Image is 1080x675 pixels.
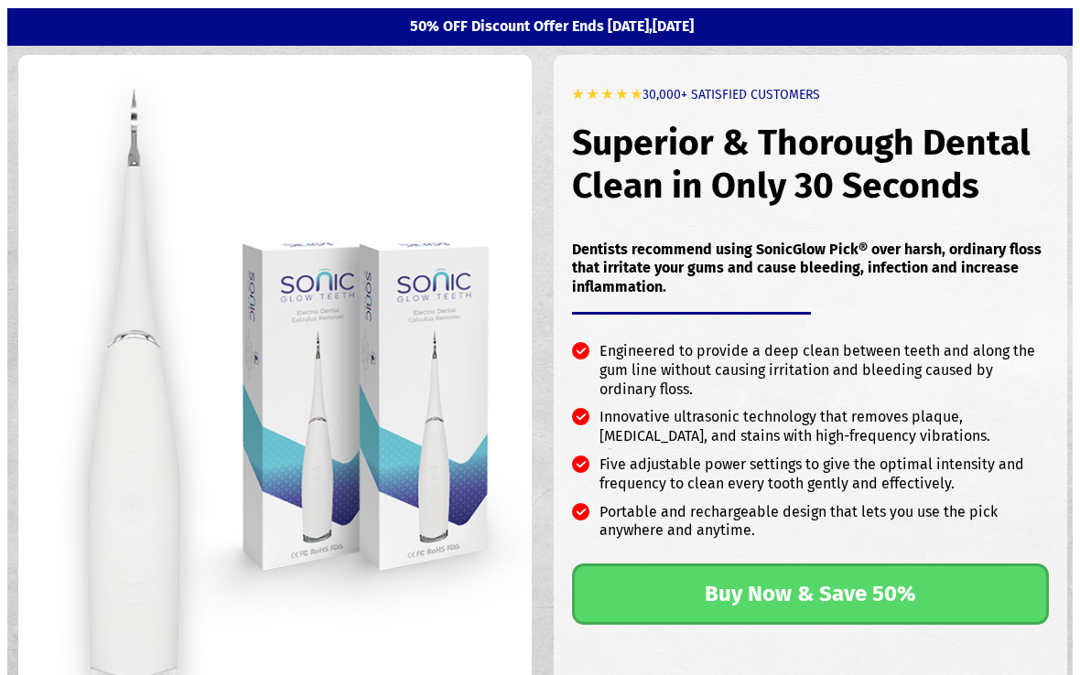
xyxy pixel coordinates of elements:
a: Buy Now & Save 50% [572,563,1050,625]
p: Dentists recommend using SonicGlow Pick® over harsh, ordinary floss that irritate your gums and c... [572,241,1050,297]
li: Innovative ultrasonic technology that removes plaque, [MEDICAL_DATA], and stains with high-freque... [572,408,1050,455]
h1: Superior & Thorough Dental Clean in Only 30 Seconds [572,103,1050,226]
li: Engineered to provide a deep clean between teeth and along the gum line without causing irritatio... [572,342,1050,408]
li: Five adjustable power settings to give the optimal intensity and frequency to clean every tooth g... [572,455,1050,503]
b: [DATE] [653,17,694,35]
h6: 30,000+ SATISFIED CUSTOMERS [572,69,1050,103]
li: Portable and rechargeable design that lets you use the pick anywhere and anytime. [572,503,1050,551]
b: ★ ★ ★ ★ ★ [572,87,643,102]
